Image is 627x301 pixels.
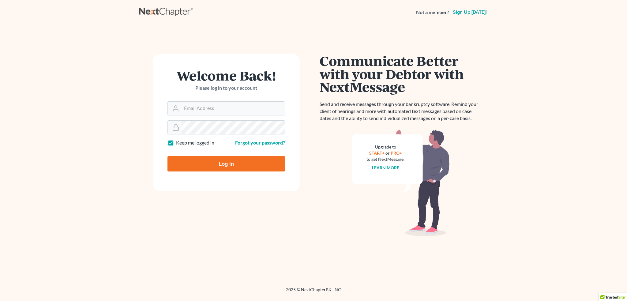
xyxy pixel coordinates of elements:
[385,150,390,156] span: or
[369,150,385,156] a: START+
[167,85,285,92] p: Please log in to your account
[372,165,399,170] a: Learn more
[452,10,488,15] a: Sign up [DATE]!
[139,287,488,298] div: 2025 © NextChapterBK, INC
[167,69,285,82] h1: Welcome Back!
[366,144,404,150] div: Upgrade to
[366,156,404,162] div: to get NextMessage.
[391,150,402,156] a: PRO+
[320,101,482,122] p: Send and receive messages through your bankruptcy software. Remind your client of hearings and mo...
[182,102,285,115] input: Email Address
[235,140,285,145] a: Forgot your password?
[416,9,449,16] strong: Not a member?
[352,129,450,236] img: nextmessage_bg-59042aed3d76b12b5cd301f8e5b87938c9018125f34e5fa2b7a6b67550977c72.svg
[320,54,482,93] h1: Communicate Better with your Debtor with NextMessage
[167,156,285,171] input: Log In
[176,139,214,146] label: Keep me logged in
